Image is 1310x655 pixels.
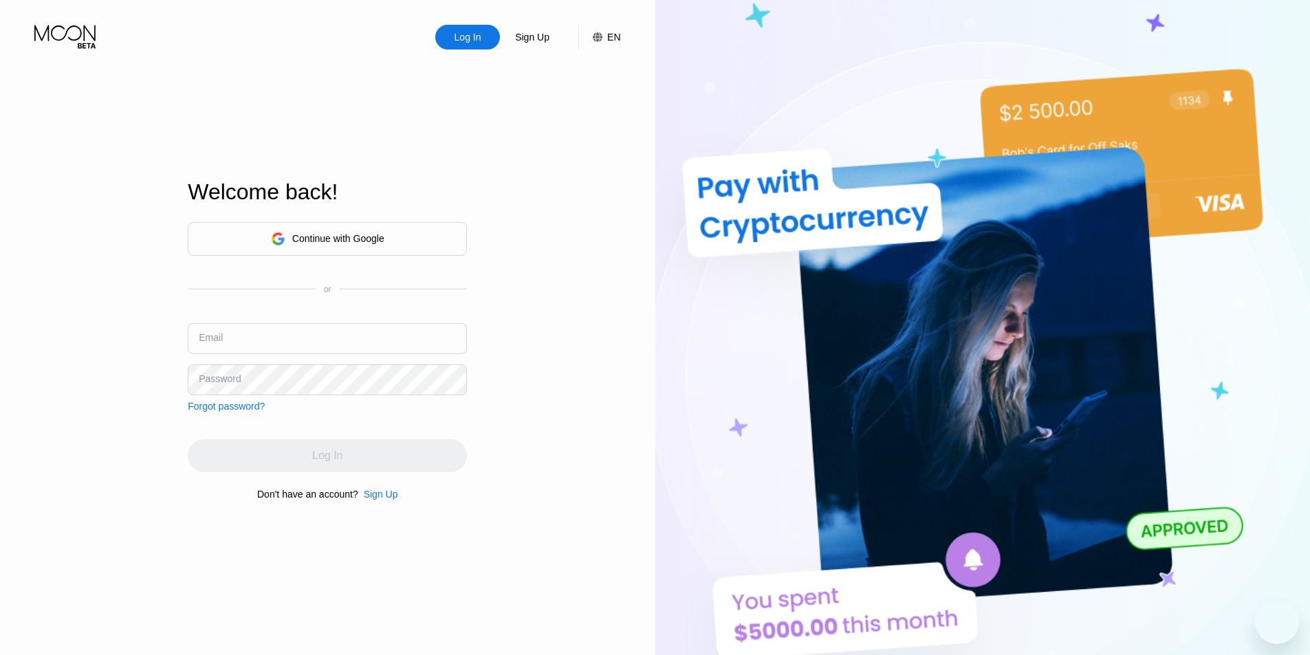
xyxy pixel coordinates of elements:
[514,30,551,44] div: Sign Up
[292,233,384,244] div: Continue with Google
[188,179,467,205] div: Welcome back!
[364,489,398,500] div: Sign Up
[607,32,620,43] div: EN
[188,222,467,256] div: Continue with Google
[199,373,241,384] div: Password
[453,30,483,44] div: Log In
[578,25,620,49] div: EN
[1255,600,1299,644] iframe: Botão para abrir a janela de mensagens
[435,25,500,49] div: Log In
[257,489,358,500] div: Don't have an account?
[500,25,565,49] div: Sign Up
[324,285,331,294] div: or
[188,401,265,412] div: Forgot password?
[199,332,223,343] div: Email
[358,489,398,500] div: Sign Up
